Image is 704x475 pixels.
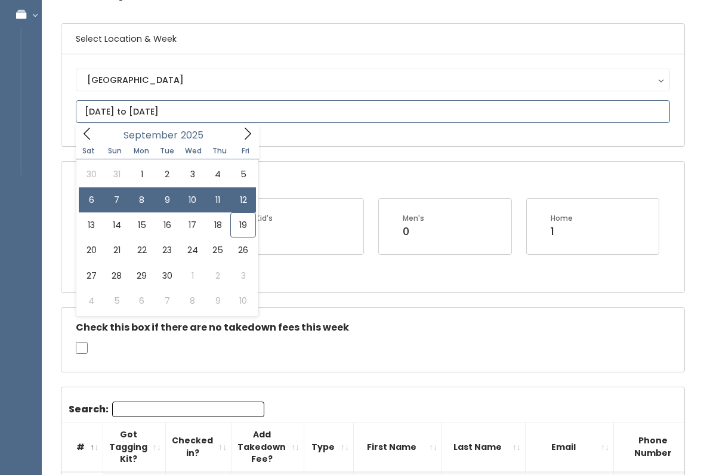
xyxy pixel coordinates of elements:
[104,162,129,187] span: August 31, 2025
[403,213,424,224] div: Men's
[206,147,233,155] span: Thu
[155,162,180,187] span: September 2, 2025
[155,212,180,237] span: September 16, 2025
[255,213,273,224] div: Kid's
[230,212,255,237] span: September 19, 2025
[155,288,180,313] span: October 7, 2025
[104,263,129,288] span: September 28, 2025
[180,187,205,212] span: September 10, 2025
[233,147,259,155] span: Fri
[79,162,104,187] span: August 30, 2025
[230,288,255,313] span: October 10, 2025
[551,213,573,224] div: Home
[230,237,255,263] span: September 26, 2025
[205,162,230,187] span: September 4, 2025
[155,187,180,212] span: September 9, 2025
[104,288,129,313] span: October 5, 2025
[79,263,104,288] span: September 27, 2025
[231,422,304,472] th: Add Takedown Fee?: activate to sort column ascending
[155,237,180,263] span: September 23, 2025
[104,237,129,263] span: September 21, 2025
[304,422,354,472] th: Type: activate to sort column ascending
[103,422,166,472] th: Got Tagging Kit?: activate to sort column ascending
[230,187,255,212] span: September 12, 2025
[205,288,230,313] span: October 9, 2025
[104,212,129,237] span: September 14, 2025
[76,69,670,91] button: [GEOGRAPHIC_DATA]
[79,212,104,237] span: September 13, 2025
[166,422,231,472] th: Checked in?: activate to sort column ascending
[76,322,670,333] h5: Check this box if there are no takedown fees this week
[104,187,129,212] span: September 7, 2025
[614,422,704,472] th: Phone Number: activate to sort column ascending
[442,422,526,472] th: Last Name: activate to sort column ascending
[79,288,104,313] span: October 4, 2025
[180,237,205,263] span: September 24, 2025
[123,131,178,140] span: September
[112,402,264,417] input: Search:
[180,162,205,187] span: September 3, 2025
[87,73,659,87] div: [GEOGRAPHIC_DATA]
[76,147,102,155] span: Sat
[230,263,255,288] span: October 3, 2025
[79,187,104,212] span: September 6, 2025
[61,422,103,472] th: #: activate to sort column descending
[102,147,128,155] span: Sun
[180,288,205,313] span: October 8, 2025
[154,147,180,155] span: Tue
[79,237,104,263] span: September 20, 2025
[205,237,230,263] span: September 25, 2025
[205,187,230,212] span: September 11, 2025
[129,237,155,263] span: September 22, 2025
[128,147,155,155] span: Mon
[129,162,155,187] span: September 1, 2025
[155,263,180,288] span: September 30, 2025
[129,263,155,288] span: September 29, 2025
[178,128,214,143] input: Year
[129,288,155,313] span: October 6, 2025
[403,224,424,239] div: 0
[551,224,573,239] div: 1
[129,212,155,237] span: September 15, 2025
[255,224,273,239] div: 1
[526,422,614,472] th: Email: activate to sort column ascending
[129,187,155,212] span: September 8, 2025
[180,147,206,155] span: Wed
[69,402,264,417] label: Search:
[354,422,442,472] th: First Name: activate to sort column ascending
[61,24,684,54] h6: Select Location & Week
[76,100,670,123] input: September 20 - September 26, 2025
[180,263,205,288] span: October 1, 2025
[230,162,255,187] span: September 5, 2025
[205,263,230,288] span: October 2, 2025
[180,212,205,237] span: September 17, 2025
[205,212,230,237] span: September 18, 2025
